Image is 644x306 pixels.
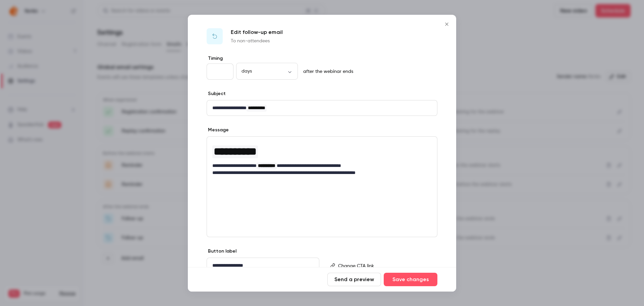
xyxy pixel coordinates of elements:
[207,55,437,62] label: Timing
[207,248,236,255] label: Button label
[384,273,437,286] button: Save changes
[207,100,437,116] div: editor
[207,127,229,133] label: Message
[207,137,437,180] div: editor
[440,17,453,31] button: Close
[236,68,298,75] div: days
[231,38,283,44] p: To non-attendees
[301,68,353,75] p: after the webinar ends
[335,258,437,273] div: editor
[231,28,283,36] p: Edit follow-up email
[207,258,319,273] div: editor
[327,273,381,286] button: Send a preview
[207,90,226,97] label: Subject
